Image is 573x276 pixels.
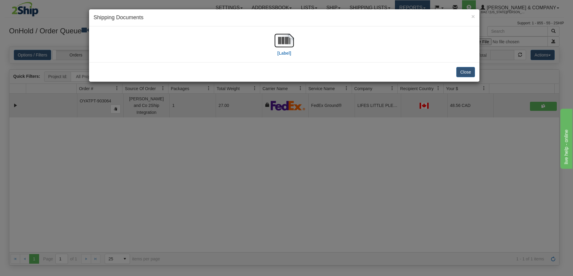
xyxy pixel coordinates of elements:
[471,13,475,20] span: ×
[471,13,475,20] button: Close
[456,67,475,77] button: Close
[275,31,294,50] img: barcode.jpg
[5,4,56,11] div: live help - online
[275,38,294,55] a: [Label]
[94,14,475,22] h4: Shipping Documents
[559,107,572,168] iframe: chat widget
[277,50,291,56] label: [Label]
